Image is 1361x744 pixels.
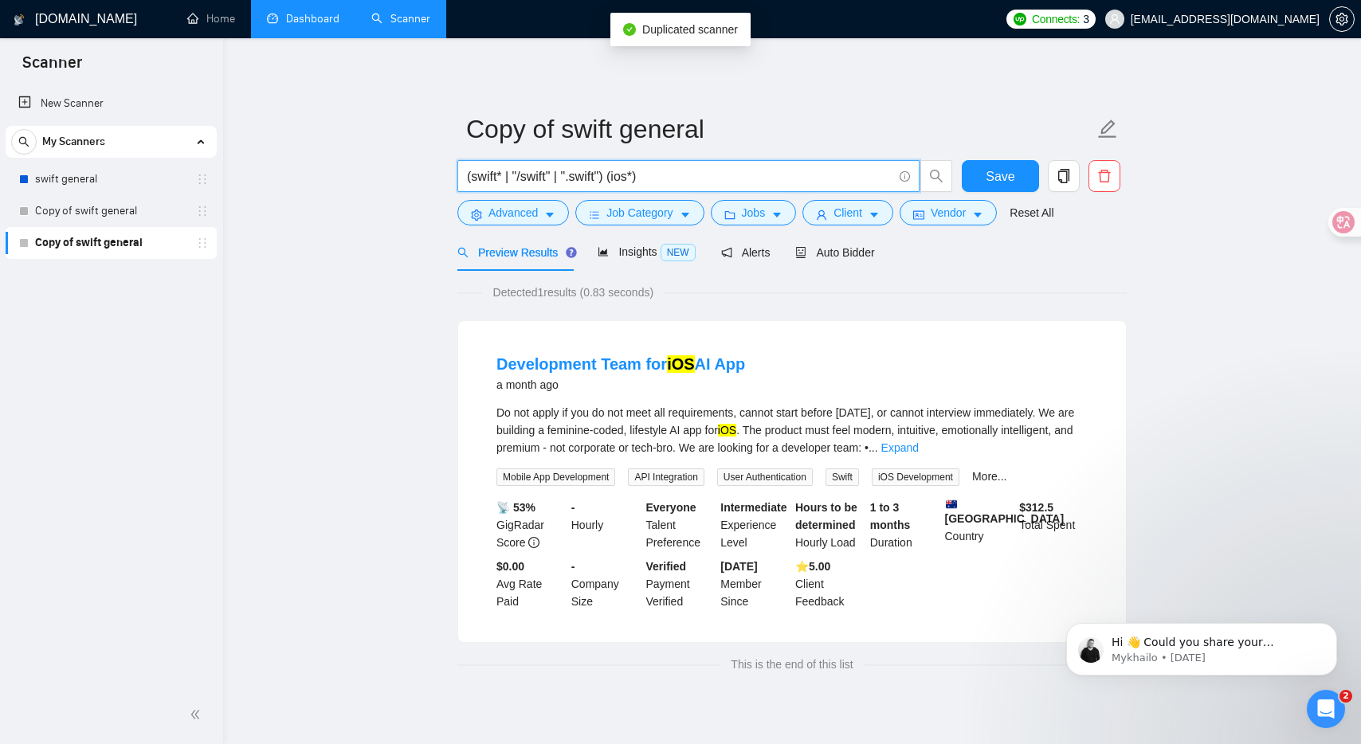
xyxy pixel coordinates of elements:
[667,355,694,373] mark: iOS
[457,247,469,258] span: search
[881,441,919,454] a: Expand
[643,499,718,551] div: Talent Preference
[267,12,339,25] a: dashboardDashboard
[568,499,643,551] div: Hourly
[1097,119,1118,139] span: edit
[771,209,782,221] span: caret-down
[986,166,1014,186] span: Save
[643,558,718,610] div: Payment Verified
[467,166,892,186] input: Search Freelance Jobs...
[720,656,864,673] span: This is the end of this list
[972,470,1007,483] a: More...
[870,501,911,531] b: 1 to 3 months
[42,126,105,158] span: My Scanners
[471,209,482,221] span: setting
[642,23,738,36] span: Duplicated scanner
[869,441,878,454] span: ...
[646,501,696,514] b: Everyone
[717,558,792,610] div: Member Since
[872,468,959,486] span: iOS Development
[35,163,186,195] a: swift general
[11,129,37,155] button: search
[920,160,952,192] button: search
[6,88,217,119] li: New Scanner
[724,209,735,221] span: folder
[718,424,736,437] mark: iOS
[564,245,579,260] div: Tooltip anchor
[945,499,1065,525] b: [GEOGRAPHIC_DATA]
[720,560,757,573] b: [DATE]
[496,404,1088,456] div: Do not apply if you do not meet all requirements, cannot start before [DATE], or cannot interview...
[711,200,797,225] button: folderJobscaret-down
[1016,499,1091,551] div: Total Spent
[869,209,880,221] span: caret-down
[12,136,36,147] span: search
[1083,10,1089,28] span: 3
[496,355,745,373] a: Development Team foriOSAI App
[680,209,691,221] span: caret-down
[190,707,206,722] span: double-left
[496,375,745,394] div: a month ago
[795,247,806,258] span: robot
[496,468,615,486] span: Mobile App Development
[1042,589,1361,701] iframe: Intercom notifications message
[900,171,910,182] span: info-circle
[187,12,235,25] a: homeHome
[1109,14,1120,25] span: user
[1014,13,1026,25] img: upwork-logo.png
[826,468,859,486] span: Swift
[493,558,568,610] div: Avg Rate Paid
[792,558,867,610] div: Client Feedback
[528,537,539,548] span: info-circle
[792,499,867,551] div: Hourly Load
[466,109,1094,149] input: Scanner name...
[571,560,575,573] b: -
[544,209,555,221] span: caret-down
[196,173,209,186] span: holder
[795,501,857,531] b: Hours to be determined
[457,200,569,225] button: settingAdvancedcaret-down
[1339,690,1352,703] span: 2
[1329,13,1355,25] a: setting
[931,204,966,221] span: Vendor
[802,200,893,225] button: userClientcaret-down
[721,247,732,258] span: notification
[598,246,609,257] span: area-chart
[35,227,186,259] a: Copy of swift general
[661,244,696,261] span: NEW
[833,204,862,221] span: Client
[196,205,209,217] span: holder
[721,246,771,259] span: Alerts
[913,209,924,221] span: idcard
[598,245,695,258] span: Insights
[1089,169,1120,183] span: delete
[1307,690,1345,728] iframe: Intercom live chat
[646,560,687,573] b: Verified
[589,209,600,221] span: bars
[942,499,1017,551] div: Country
[1019,501,1053,514] b: $ 312.5
[900,200,997,225] button: idcardVendorcaret-down
[493,499,568,551] div: GigRadar Score
[795,246,874,259] span: Auto Bidder
[1329,6,1355,32] button: setting
[623,23,636,36] span: check-circle
[742,204,766,221] span: Jobs
[720,501,786,514] b: Intermediate
[196,237,209,249] span: holder
[568,558,643,610] div: Company Size
[35,195,186,227] a: Copy of swift general
[69,46,264,123] span: Hi 👋 Could you share your GigRadar experience with us real quick? It will help us so much to deli...
[14,7,25,33] img: logo
[795,560,830,573] b: ⭐️ 5.00
[6,126,217,259] li: My Scanners
[496,501,535,514] b: 📡 53%
[606,204,673,221] span: Job Category
[575,200,704,225] button: barsJob Categorycaret-down
[816,209,827,221] span: user
[10,51,95,84] span: Scanner
[628,468,704,486] span: API Integration
[1032,10,1080,28] span: Connects:
[962,160,1039,192] button: Save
